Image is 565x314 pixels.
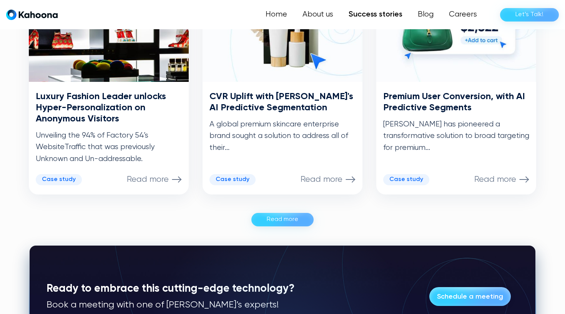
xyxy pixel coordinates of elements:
[341,7,410,22] a: Success stories
[410,7,441,22] a: Blog
[474,174,516,184] p: Read more
[47,299,294,311] p: Book a meeting with one of [PERSON_NAME]’s experts!
[251,213,314,226] a: Read more
[437,291,503,303] div: Schedule a meeting
[383,91,529,113] h3: Premium User Conversion, with AI Predictive Segments
[389,176,423,183] div: Case study
[500,8,559,22] a: Let’s Talk!
[42,176,76,183] div: Case study
[127,174,169,184] p: Read more
[6,9,58,20] a: home
[216,176,249,183] div: Case study
[301,174,342,184] p: Read more
[258,7,295,22] a: Home
[295,7,341,22] a: About us
[515,8,543,21] div: Let’s Talk!
[429,287,511,306] a: Schedule a meeting
[383,119,529,154] p: [PERSON_NAME] has pioneered a transformative solution to broad targeting for premium...
[441,7,485,22] a: Careers
[267,213,298,226] div: Read more
[36,91,182,124] h3: Luxury Fashion Leader unlocks Hyper-Personalization on Anonymous Visitors
[47,283,294,294] strong: Ready to embrace this cutting-edge technology?
[209,91,356,113] h3: CVR Uplift with [PERSON_NAME]'s AI Predictive Segmentation
[209,119,356,154] p: A global premium skincare enterprise brand sought a solution to address all of their...
[36,130,182,165] p: Unveiling the 94% of Factory 54’s WebsiteTraffic that was previously Unknown and Un-addressable.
